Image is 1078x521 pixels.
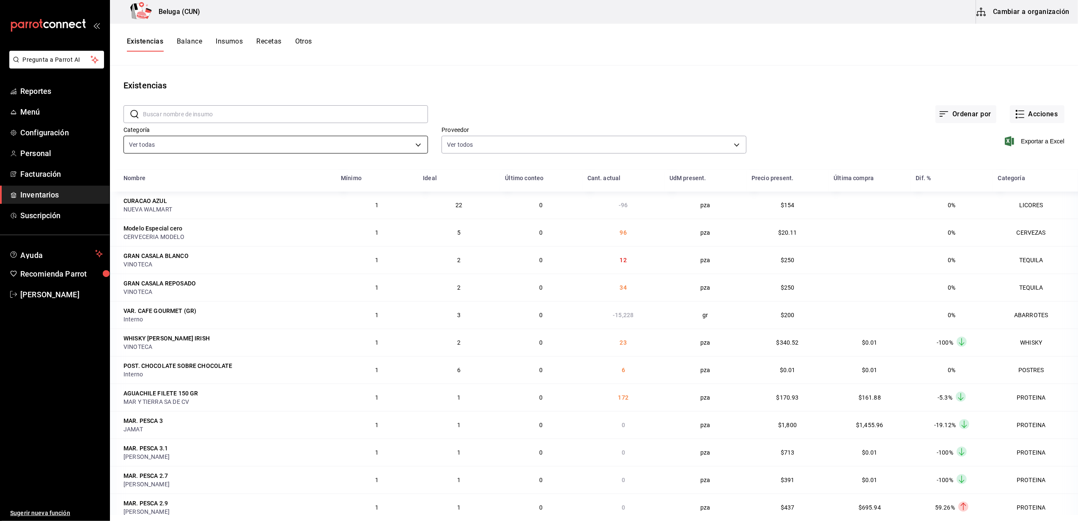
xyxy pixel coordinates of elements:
[948,312,955,318] span: 0%
[664,219,746,246] td: pza
[619,202,628,208] span: -96
[123,507,208,516] div: [PERSON_NAME]
[123,307,196,315] div: VAR. CAFE GOURMET (GR)
[664,301,746,329] td: gr
[20,210,103,221] span: Suscripción
[993,246,1078,274] td: TEQUILA
[993,384,1078,411] td: PROTEINA
[123,334,210,343] div: WHISKY [PERSON_NAME] IRISH
[295,37,312,52] button: Otros
[123,79,167,92] div: Existencias
[375,202,379,208] span: 1
[664,329,746,356] td: pza
[752,175,793,181] div: Precio present.
[664,411,746,439] td: pza
[998,175,1025,181] div: Categoría
[664,246,746,274] td: pza
[10,509,103,518] span: Sugerir nueva función
[539,229,543,236] span: 0
[123,398,331,406] div: MAR Y TIERRA SA DE CV
[916,175,931,181] div: Dif. %
[442,127,746,133] label: Proveedor
[993,411,1078,439] td: PROTEINA
[123,499,168,507] div: MAR. PESCA 2.9
[993,274,1078,301] td: TEQUILA
[539,422,543,428] span: 0
[457,312,461,318] span: 3
[778,422,797,428] span: $1,800
[664,274,746,301] td: pza
[20,127,103,138] span: Configuración
[123,444,168,452] div: MAR. PESCA 3.1
[539,367,543,373] span: 0
[375,339,379,346] span: 1
[20,85,103,97] span: Reportes
[539,449,543,456] span: 0
[447,140,473,149] span: Ver todos
[776,394,799,401] span: $170.93
[622,449,625,456] span: 0
[123,370,331,378] div: Interno
[375,422,379,428] span: 1
[664,356,746,384] td: pza
[620,229,627,236] span: 96
[129,140,155,149] span: Ver todas
[123,389,198,398] div: AGUACHILE FILETE 150 GR
[993,494,1078,521] td: PROTEINA
[948,229,955,236] span: 0%
[539,284,543,291] span: 0
[539,394,543,401] span: 0
[539,202,543,208] span: 0
[127,37,312,52] div: navigation tabs
[937,449,953,456] span: -100%
[834,175,874,181] div: Última compra
[123,127,428,133] label: Categoría
[123,343,331,351] div: VINOTECA
[457,284,461,291] span: 2
[177,37,202,52] button: Balance
[539,339,543,346] span: 0
[457,422,461,428] span: 1
[457,257,461,263] span: 2
[123,362,233,370] div: POST. CHOCOLATE SOBRE CHOCOLATE
[934,422,956,428] span: -19.12%
[664,384,746,411] td: pza
[20,168,103,180] span: Facturación
[6,61,104,70] a: Pregunta a Parrot AI
[256,37,281,52] button: Recetas
[618,394,628,401] span: 172
[620,339,627,346] span: 23
[937,477,953,483] span: -100%
[457,367,461,373] span: 6
[1007,136,1064,146] button: Exportar a Excel
[93,22,100,29] button: open_drawer_menu
[935,105,996,123] button: Ordenar por
[20,189,103,200] span: Inventarios
[375,477,379,483] span: 1
[993,329,1078,356] td: WHISKY
[1010,105,1064,123] button: Acciones
[948,367,955,373] span: 0%
[664,439,746,466] td: pza
[781,449,795,456] span: $713
[781,312,795,318] span: $200
[123,288,331,296] div: VINOTECA
[859,394,881,401] span: $161.88
[622,477,625,483] span: 0
[123,472,168,480] div: MAR. PESCA 2.7
[375,449,379,456] span: 1
[123,315,331,324] div: Interno
[993,192,1078,219] td: LICORES
[123,417,163,425] div: MAR. PESCA 3
[457,339,461,346] span: 2
[862,449,878,456] span: $0.01
[856,422,883,428] span: $1,455.96
[375,312,379,318] span: 1
[781,504,795,511] span: $437
[776,339,799,346] span: $340.52
[669,175,706,181] div: UdM present.
[778,229,797,236] span: $20.11
[123,175,145,181] div: Nombre
[341,175,362,181] div: Mínimo
[457,229,461,236] span: 5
